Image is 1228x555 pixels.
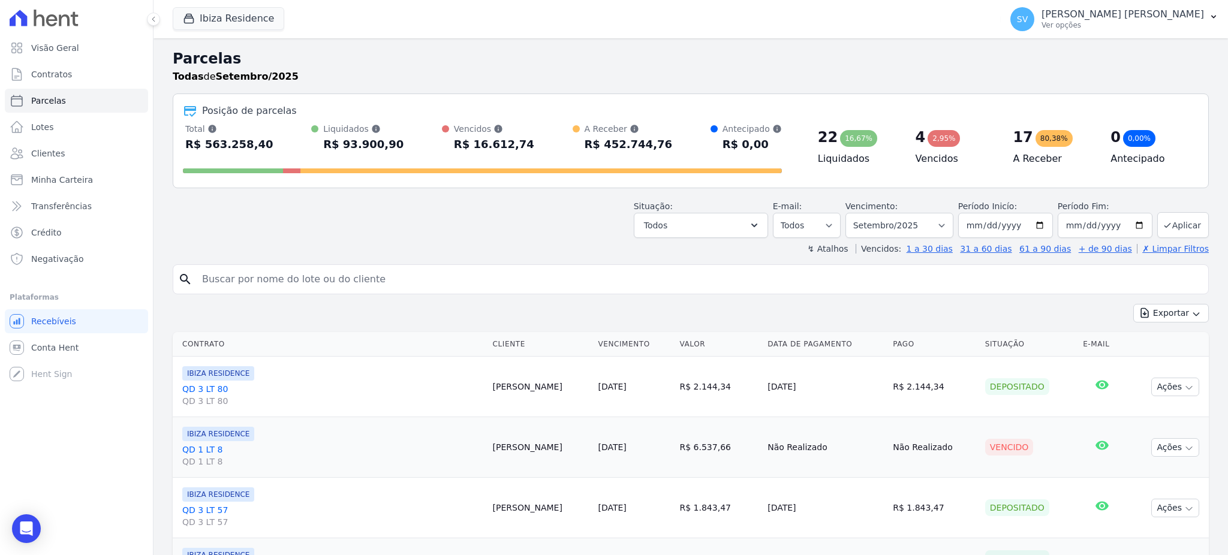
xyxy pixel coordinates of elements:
label: Situação: [634,201,673,211]
td: R$ 1.843,47 [675,478,763,538]
span: IBIZA RESIDENCE [182,487,254,502]
button: Ações [1151,378,1199,396]
td: [DATE] [763,357,888,417]
div: A Receber [585,123,673,135]
a: ✗ Limpar Filtros [1137,244,1209,254]
div: 0,00% [1123,130,1155,147]
td: [PERSON_NAME] [488,478,594,538]
a: 61 a 90 dias [1019,244,1071,254]
div: Depositado [985,378,1049,395]
td: R$ 6.537,66 [675,417,763,478]
span: Contratos [31,68,72,80]
a: Contratos [5,62,148,86]
h4: Vencidos [916,152,994,166]
th: Situação [980,332,1078,357]
a: 1 a 30 dias [907,244,953,254]
label: ↯ Atalhos [807,244,848,254]
a: Negativação [5,247,148,271]
span: Negativação [31,253,84,265]
p: de [173,70,299,84]
p: [PERSON_NAME] [PERSON_NAME] [1042,8,1204,20]
a: 31 a 60 dias [960,244,1012,254]
th: E-mail [1078,332,1126,357]
span: Todos [644,218,667,233]
a: Crédito [5,221,148,245]
div: Depositado [985,499,1049,516]
div: Plataformas [10,290,143,304]
a: QD 3 LT 80QD 3 LT 80 [182,383,483,407]
span: Parcelas [31,95,66,107]
label: Período Fim: [1058,200,1152,213]
a: Lotes [5,115,148,139]
label: Vencimento: [845,201,898,211]
a: [DATE] [598,382,626,391]
span: IBIZA RESIDENCE [182,427,254,441]
a: QD 3 LT 57QD 3 LT 57 [182,504,483,528]
th: Valor [675,332,763,357]
a: Recebíveis [5,309,148,333]
label: Período Inicío: [958,201,1017,211]
button: Ibiza Residence [173,7,284,30]
th: Vencimento [593,332,675,357]
td: [PERSON_NAME] [488,357,594,417]
th: Cliente [488,332,594,357]
label: Vencidos: [856,244,901,254]
span: Recebíveis [31,315,76,327]
h2: Parcelas [173,48,1209,70]
div: 4 [916,128,926,147]
a: + de 90 dias [1079,244,1132,254]
div: R$ 452.744,76 [585,135,673,154]
a: Parcelas [5,89,148,113]
p: Ver opções [1042,20,1204,30]
div: Liquidados [323,123,404,135]
strong: Setembro/2025 [216,71,299,82]
a: [DATE] [598,442,626,452]
div: 17 [1013,128,1033,147]
span: IBIZA RESIDENCE [182,366,254,381]
div: Vencido [985,439,1034,456]
span: QD 1 LT 8 [182,456,483,467]
div: 2,95% [928,130,960,147]
h4: Antecipado [1110,152,1189,166]
span: Transferências [31,200,92,212]
div: Total [185,123,273,135]
div: 22 [818,128,838,147]
td: R$ 2.144,34 [888,357,980,417]
div: Antecipado [723,123,782,135]
label: E-mail: [773,201,802,211]
span: Visão Geral [31,42,79,54]
div: Open Intercom Messenger [12,514,41,543]
h4: Liquidados [818,152,896,166]
div: 16,67% [840,130,877,147]
td: R$ 2.144,34 [675,357,763,417]
span: Clientes [31,147,65,159]
input: Buscar por nome do lote ou do cliente [195,267,1203,291]
button: Ações [1151,499,1199,517]
span: QD 3 LT 57 [182,516,483,528]
span: Lotes [31,121,54,133]
a: Clientes [5,141,148,165]
span: QD 3 LT 80 [182,395,483,407]
button: SV [PERSON_NAME] [PERSON_NAME] Ver opções [1001,2,1228,36]
span: Minha Carteira [31,174,93,186]
a: QD 1 LT 8QD 1 LT 8 [182,444,483,467]
div: R$ 0,00 [723,135,782,154]
th: Data de Pagamento [763,332,888,357]
td: Não Realizado [763,417,888,478]
a: Minha Carteira [5,168,148,192]
div: R$ 93.900,90 [323,135,404,154]
div: 0 [1110,128,1121,147]
button: Exportar [1133,304,1209,322]
a: Visão Geral [5,36,148,60]
h4: A Receber [1013,152,1091,166]
span: SV [1017,15,1028,23]
button: Aplicar [1157,212,1209,238]
div: R$ 563.258,40 [185,135,273,154]
th: Pago [888,332,980,357]
td: Não Realizado [888,417,980,478]
div: R$ 16.612,74 [454,135,534,154]
div: Vencidos [454,123,534,135]
td: [PERSON_NAME] [488,417,594,478]
th: Contrato [173,332,488,357]
div: Posição de parcelas [202,104,297,118]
